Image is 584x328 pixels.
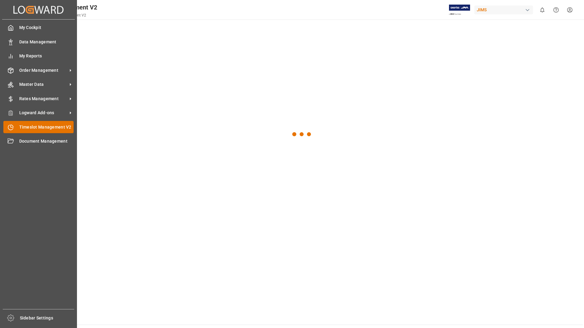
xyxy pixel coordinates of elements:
a: My Cockpit [3,22,74,34]
a: Timeslot Management V2 [3,121,74,133]
a: Data Management [3,36,74,48]
span: Order Management [19,67,68,74]
a: Document Management [3,135,74,147]
span: Data Management [19,39,74,45]
span: Logward Add-ons [19,110,68,116]
span: Timeslot Management V2 [19,124,74,130]
img: Exertis%20JAM%20-%20Email%20Logo.jpg_1722504956.jpg [449,5,470,15]
div: JIMS [474,5,533,14]
span: Master Data [19,81,68,88]
span: Sidebar Settings [20,315,75,321]
span: Rates Management [19,96,68,102]
span: My Cockpit [19,24,74,31]
span: Document Management [19,138,74,144]
a: My Reports [3,50,74,62]
button: show 0 new notifications [535,3,549,17]
button: JIMS [474,4,535,16]
span: My Reports [19,53,74,59]
button: Help Center [549,3,563,17]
